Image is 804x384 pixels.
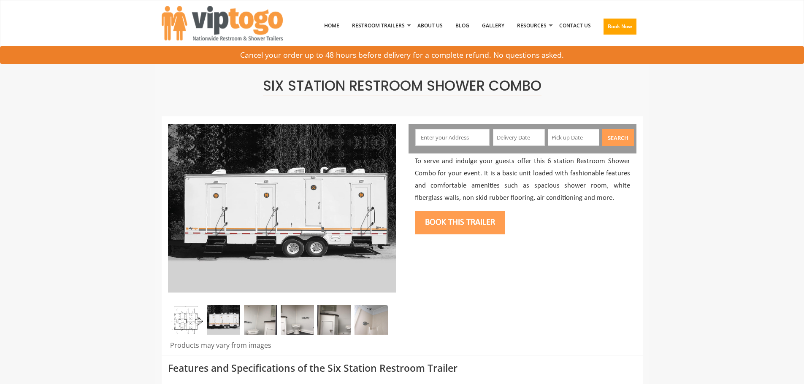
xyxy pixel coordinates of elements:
[449,4,476,48] a: Blog
[317,305,351,335] img: Inside view of a stall and sink of Six Station Restroom Shower Combo Trailer
[281,305,314,335] img: Inside view of a stall and sink of Six Station Restroom Shower Combo Trailer
[602,129,634,146] button: Search
[548,129,600,146] input: Pick up Date
[346,4,411,48] a: Restroom Trailers
[476,4,511,48] a: Gallery
[553,4,597,48] a: Contact Us
[355,305,388,335] img: Inside view of a shower of Six Station Restroom Shower Combo Trailer
[415,156,630,204] p: To serve and indulge your guests offer this 6 station Restroom Shower Combo for your event. It is...
[244,305,277,335] img: Inside view of a stall of Six Station Restroom Shower Combo Trailer
[263,76,541,96] span: Six Station Restroom Shower Combo
[168,363,636,373] h3: Features and Specifications of the Six Station Restroom Trailer
[168,341,396,355] div: Products may vary from images
[168,124,396,293] img: Full image for six shower combo restroom trailer
[604,19,636,35] button: Book Now
[597,4,643,53] a: Book Now
[511,4,553,48] a: Resources
[493,129,545,146] input: Delivery Date
[162,6,283,40] img: VIPTOGO
[415,211,505,234] button: Book this trailer
[318,4,346,48] a: Home
[170,305,203,335] img: Floor Plan of 6 station restroom shower combo trailer
[411,4,449,48] a: About Us
[415,129,490,146] input: Enter your Address
[207,305,240,335] img: Full image for six shower combo restroom trailer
